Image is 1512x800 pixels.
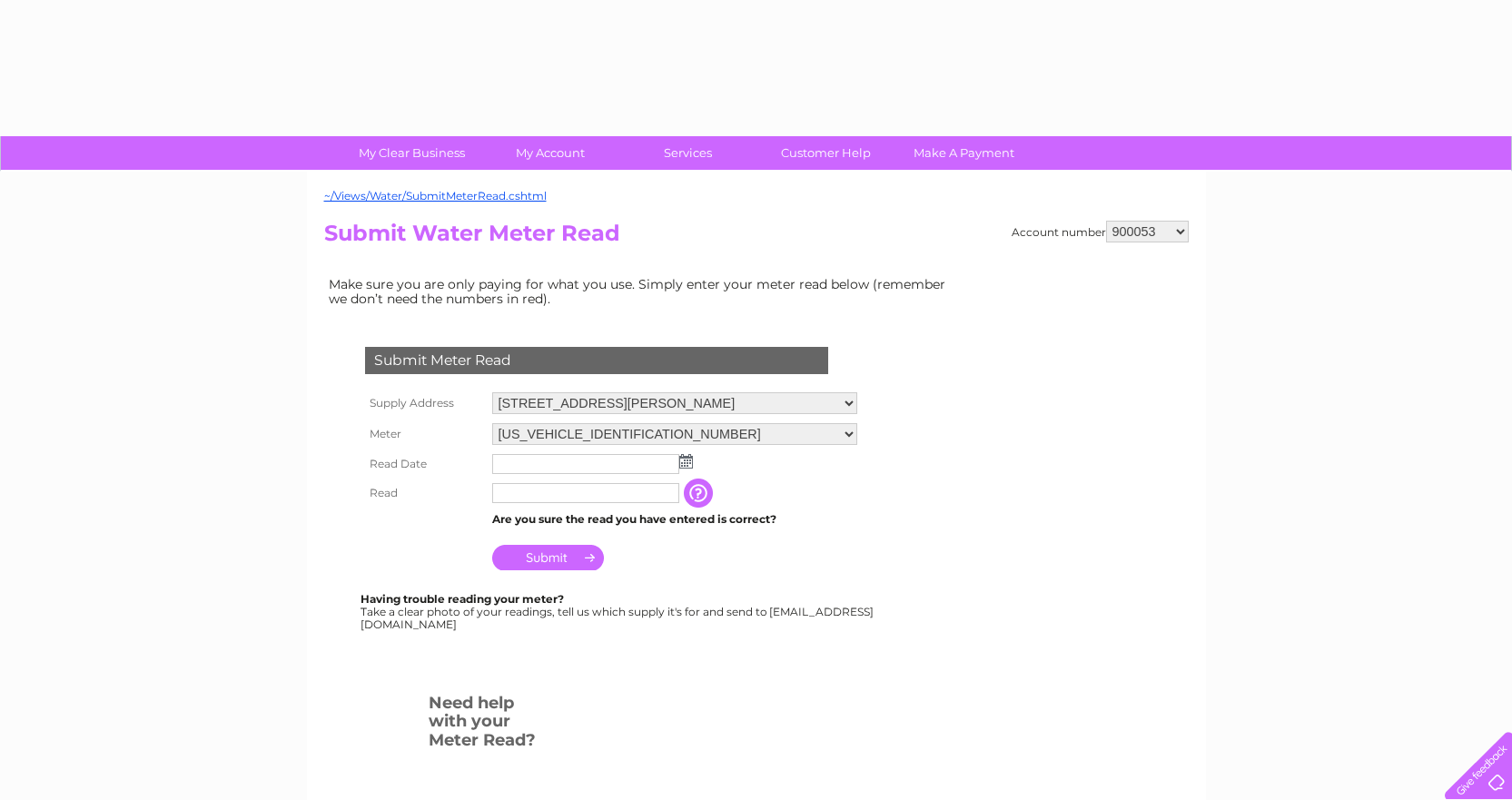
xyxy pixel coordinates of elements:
a: ~/Views/Water/SubmitMeterRead.cshtml [324,189,547,202]
a: Make A Payment [889,136,1039,170]
div: Account number [1012,221,1189,242]
th: Meter [361,419,488,449]
div: Submit Meter Read [365,347,828,374]
div: Take a clear photo of your readings, tell us which supply it's for and send to [EMAIL_ADDRESS][DO... [361,593,876,630]
td: Make sure you are only paying for what you use. Simply enter your meter read below (remember we d... [324,272,960,311]
a: Services [613,136,763,170]
th: Supply Address [361,388,488,419]
td: Are you sure the read you have entered is correct? [488,508,862,531]
input: Information [684,479,716,508]
a: My Clear Business [337,136,487,170]
a: Customer Help [751,136,901,170]
th: Read [361,479,488,508]
h3: Need help with your Meter Read? [429,690,540,759]
img: ... [679,454,693,469]
b: Having trouble reading your meter? [361,592,564,606]
input: Submit [492,545,604,570]
h2: Submit Water Meter Read [324,221,1189,255]
th: Read Date [361,449,488,479]
a: My Account [475,136,625,170]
